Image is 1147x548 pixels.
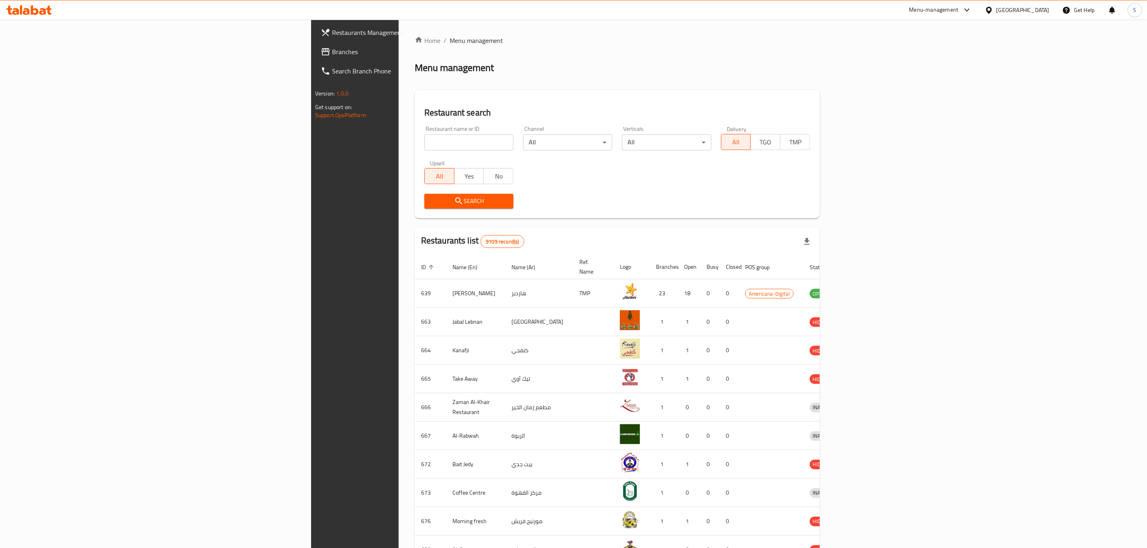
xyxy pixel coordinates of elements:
[622,134,711,150] div: All
[650,450,678,479] td: 1
[620,310,640,330] img: Jabal Lebnan
[505,450,573,479] td: بيت جدي
[721,134,751,150] button: All
[700,336,719,365] td: 0
[719,308,739,336] td: 0
[700,450,719,479] td: 0
[810,431,837,440] span: INACTIVE
[700,507,719,536] td: 0
[454,168,484,184] button: Yes
[505,507,573,536] td: مورنيج فريش
[810,517,834,526] div: HIDDEN
[424,168,454,184] button: All
[620,453,640,473] img: Bait Jedy
[678,308,700,336] td: 1
[727,126,747,132] label: Delivery
[314,23,503,42] a: Restaurants Management
[511,262,546,272] span: Name (Ar)
[678,393,700,422] td: 0
[452,262,488,272] span: Name (En)
[315,102,352,112] span: Get support on:
[719,422,739,450] td: 0
[1133,6,1137,14] span: S
[678,450,700,479] td: 1
[428,170,451,182] span: All
[481,235,524,248] div: Total records count
[431,196,507,206] span: Search
[719,255,739,279] th: Closed
[810,318,834,327] span: HIDDEN
[332,47,496,57] span: Branches
[780,134,810,150] button: TMP
[505,336,573,365] td: كنفجي
[620,481,640,501] img: Coffee Centre
[620,282,640,302] img: Hardee's
[810,460,834,469] span: HIDDEN
[650,393,678,422] td: 1
[700,279,719,308] td: 0
[678,279,700,308] td: 18
[650,507,678,536] td: 1
[505,422,573,450] td: الربوة
[458,170,481,182] span: Yes
[505,365,573,393] td: تيك آوي
[700,479,719,507] td: 0
[750,134,780,150] button: TGO
[810,289,829,298] span: OPEN
[650,365,678,393] td: 1
[620,367,640,387] img: Take Away
[620,396,640,416] img: Zaman Al-Khair Restaurant
[332,28,496,37] span: Restaurants Management
[415,36,820,45] nav: breadcrumb
[314,42,503,61] a: Branches
[650,308,678,336] td: 1
[719,279,739,308] td: 0
[483,168,513,184] button: No
[719,336,739,365] td: 0
[315,110,366,120] a: Support.OpsPlatform
[579,257,604,276] span: Ref. Name
[810,346,834,355] div: HIDDEN
[810,375,834,384] span: HIDDEN
[424,107,810,119] h2: Restaurant search
[810,346,834,355] span: HIDDEN
[810,488,837,497] span: INACTIVE
[754,136,777,148] span: TGO
[613,255,650,279] th: Logo
[505,479,573,507] td: مركز القهوة
[700,365,719,393] td: 0
[745,262,780,272] span: POS group
[700,255,719,279] th: Busy
[719,479,739,507] td: 0
[719,365,739,393] td: 0
[700,393,719,422] td: 0
[797,232,817,251] div: Export file
[810,403,837,412] div: INACTIVE
[678,336,700,365] td: 1
[481,238,524,246] span: 9109 record(s)
[505,393,573,422] td: مطعم زمان الخير
[620,509,640,530] img: Morning fresh
[650,279,678,308] td: 23
[810,460,834,469] div: HIDDEN
[996,6,1049,14] div: [GEOGRAPHIC_DATA]
[810,262,836,272] span: Status
[505,308,573,336] td: [GEOGRAPHIC_DATA]
[424,134,513,150] input: Search for restaurant name or ID..
[678,365,700,393] td: 1
[650,336,678,365] td: 1
[421,235,524,248] h2: Restaurants list
[719,450,739,479] td: 0
[421,262,436,272] span: ID
[700,308,719,336] td: 0
[314,61,503,81] a: Search Branch Phone
[650,479,678,507] td: 1
[573,279,613,308] td: TMP
[505,279,573,308] td: هارديز
[678,479,700,507] td: 0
